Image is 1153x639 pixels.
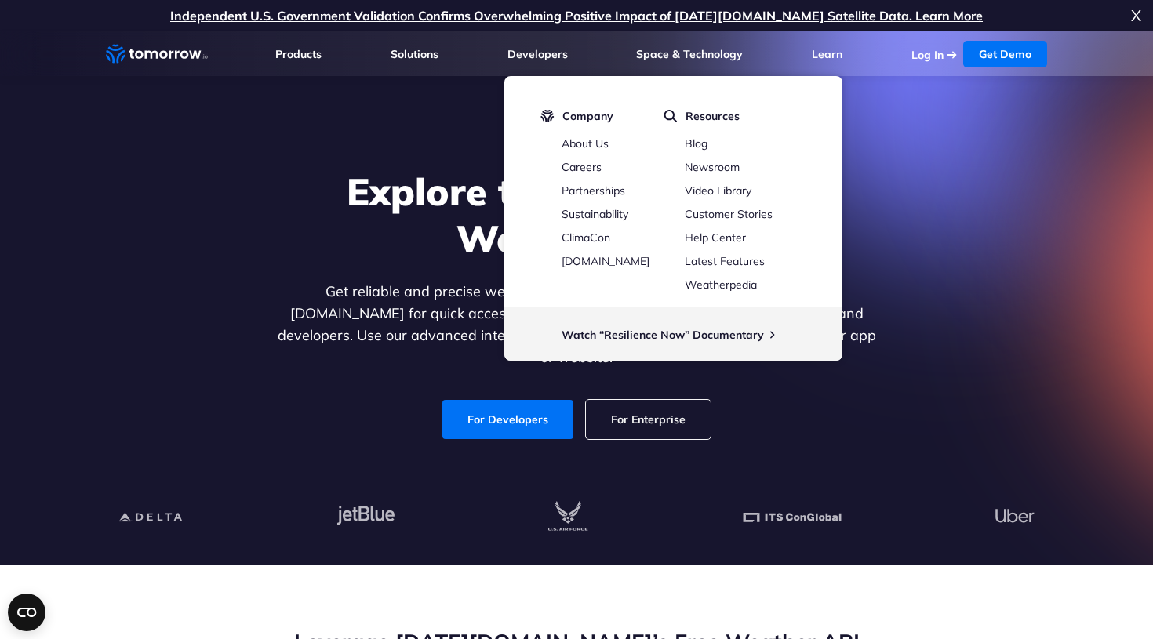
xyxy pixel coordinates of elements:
a: Help Center [685,231,746,245]
a: Space & Technology [636,47,743,61]
span: Company [562,109,613,123]
img: tio-logo-icon.svg [540,109,555,123]
a: Weatherpedia [685,278,757,292]
a: Careers [562,160,602,174]
a: Latest Features [685,254,765,268]
a: Get Demo [963,41,1047,67]
a: Solutions [391,47,438,61]
a: Learn [812,47,842,61]
a: Customer Stories [685,207,773,221]
h1: Explore the World’s Best Weather API [274,168,879,262]
a: Products [275,47,322,61]
img: magnifier.svg [664,109,678,123]
a: For Developers [442,400,573,439]
span: Resources [686,109,740,123]
a: ClimaCon [562,231,610,245]
button: Open CMP widget [8,594,45,631]
a: Watch “Resilience Now” Documentary [562,328,764,342]
a: [DOMAIN_NAME] [562,254,649,268]
a: Sustainability [562,207,628,221]
a: For Enterprise [586,400,711,439]
a: Video Library [685,183,751,198]
a: Newsroom [685,160,740,174]
a: Developers [507,47,568,61]
a: Partnerships [562,183,625,198]
a: About Us [562,136,609,151]
a: Log In [911,48,944,62]
a: Independent U.S. Government Validation Confirms Overwhelming Positive Impact of [DATE][DOMAIN_NAM... [170,8,983,24]
p: Get reliable and precise weather data through our free API. Count on [DATE][DOMAIN_NAME] for quic... [274,281,879,369]
a: Home link [106,42,208,66]
a: Blog [685,136,707,151]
